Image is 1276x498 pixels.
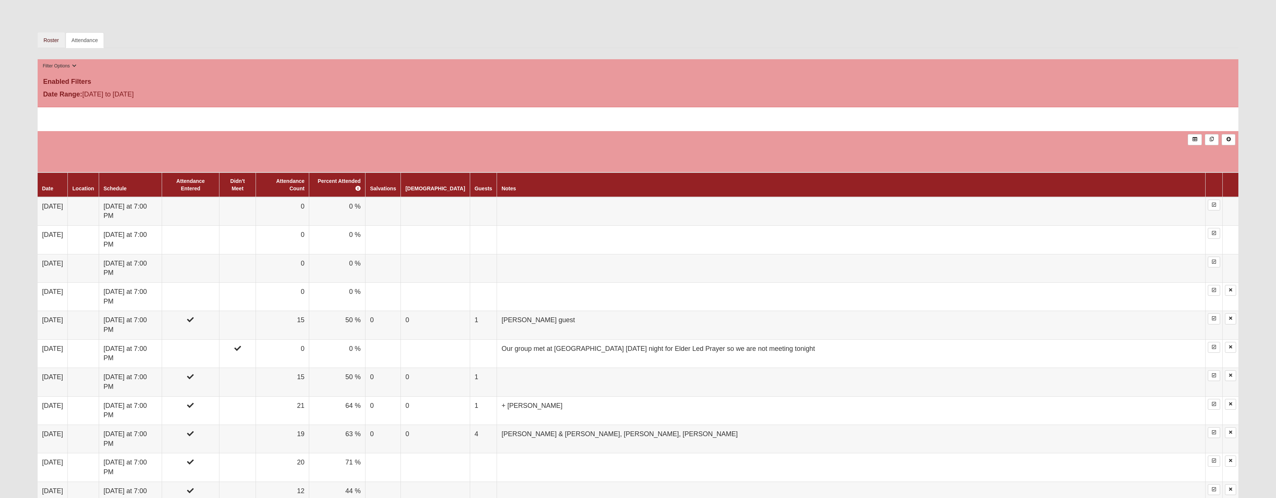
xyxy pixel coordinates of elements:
a: Enter Attendance [1208,427,1220,438]
td: [DATE] [38,197,68,226]
td: 0 % [309,254,365,282]
a: Delete [1225,456,1236,466]
td: 1 [470,311,497,339]
td: [DATE] at 7:00 PM [99,425,162,453]
td: [DATE] [38,396,68,425]
td: 0 [401,396,470,425]
td: [DATE] [38,425,68,453]
td: 0 [256,282,309,311]
td: [PERSON_NAME] & [PERSON_NAME], [PERSON_NAME], [PERSON_NAME] [497,425,1206,453]
td: [DATE] at 7:00 PM [99,368,162,396]
a: Enter Attendance [1208,285,1220,296]
td: [DATE] at 7:00 PM [99,396,162,425]
a: Enter Attendance [1208,399,1220,410]
td: 1 [470,396,497,425]
td: 0 [256,197,309,226]
td: [DATE] [38,282,68,311]
a: Enter Attendance [1208,200,1220,210]
a: Schedule [104,185,127,191]
td: 0 [256,226,309,254]
a: Didn't Meet [230,178,245,191]
td: [DATE] [38,311,68,339]
td: [DATE] at 7:00 PM [99,282,162,311]
a: Delete [1225,313,1236,324]
a: Attendance Entered [176,178,205,191]
td: 1 [470,368,497,396]
td: 64 % [309,396,365,425]
th: [DEMOGRAPHIC_DATA] [401,172,470,197]
a: Enter Attendance [1208,313,1220,324]
td: 0 [401,368,470,396]
label: Date Range: [43,89,82,99]
td: 0 [401,311,470,339]
a: Attendance Count [276,178,304,191]
a: Delete [1225,285,1236,296]
a: Enter Attendance [1208,342,1220,353]
td: 0 [365,368,401,396]
a: Enter Attendance [1208,484,1220,495]
td: 50 % [309,311,365,339]
td: [DATE] [38,339,68,368]
td: 21 [256,396,309,425]
td: 0 [401,425,470,453]
td: [DATE] at 7:00 PM [99,339,162,368]
a: Delete [1225,427,1236,438]
td: + [PERSON_NAME] [497,396,1206,425]
a: Enter Attendance [1208,257,1220,267]
td: 0 % [309,282,365,311]
a: Delete [1225,484,1236,495]
td: 71 % [309,453,365,482]
a: Roster [38,32,65,48]
td: [DATE] at 7:00 PM [99,453,162,482]
a: Notes [501,185,516,191]
a: Enter Attendance [1208,370,1220,381]
td: [DATE] [38,368,68,396]
td: 20 [256,453,309,482]
div: [DATE] to [DATE] [38,89,438,101]
td: 0 [365,396,401,425]
th: Guests [470,172,497,197]
td: [DATE] at 7:00 PM [99,254,162,282]
td: 0 % [309,197,365,226]
td: [PERSON_NAME] guest [497,311,1206,339]
td: 0 [365,425,401,453]
th: Salvations [365,172,401,197]
a: Delete [1225,399,1236,410]
a: Percent Attended [318,178,361,191]
a: Attendance [66,32,104,48]
td: 19 [256,425,309,453]
td: Our group met at [GEOGRAPHIC_DATA] [DATE] night for Elder Led Prayer so we are not meeting tonight [497,339,1206,368]
a: Delete [1225,342,1236,353]
td: 15 [256,311,309,339]
a: Delete [1225,370,1236,381]
td: 4 [470,425,497,453]
button: Filter Options [41,62,79,70]
td: [DATE] at 7:00 PM [99,226,162,254]
td: 0 % [309,226,365,254]
a: Export to Excel [1188,134,1201,145]
a: Enter Attendance [1208,228,1220,239]
a: Enter Attendance [1208,456,1220,466]
td: 63 % [309,425,365,453]
td: 0 [365,311,401,339]
td: [DATE] [38,254,68,282]
td: [DATE] at 7:00 PM [99,311,162,339]
td: 15 [256,368,309,396]
td: [DATE] [38,226,68,254]
h4: Enabled Filters [43,78,1233,86]
td: 0 % [309,339,365,368]
td: [DATE] at 7:00 PM [99,197,162,226]
a: Alt+N [1222,134,1235,145]
td: 0 [256,339,309,368]
td: 50 % [309,368,365,396]
a: Location [72,185,94,191]
a: Merge Records into Merge Template [1205,134,1219,145]
td: 0 [256,254,309,282]
a: Date [42,185,53,191]
td: [DATE] [38,453,68,482]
